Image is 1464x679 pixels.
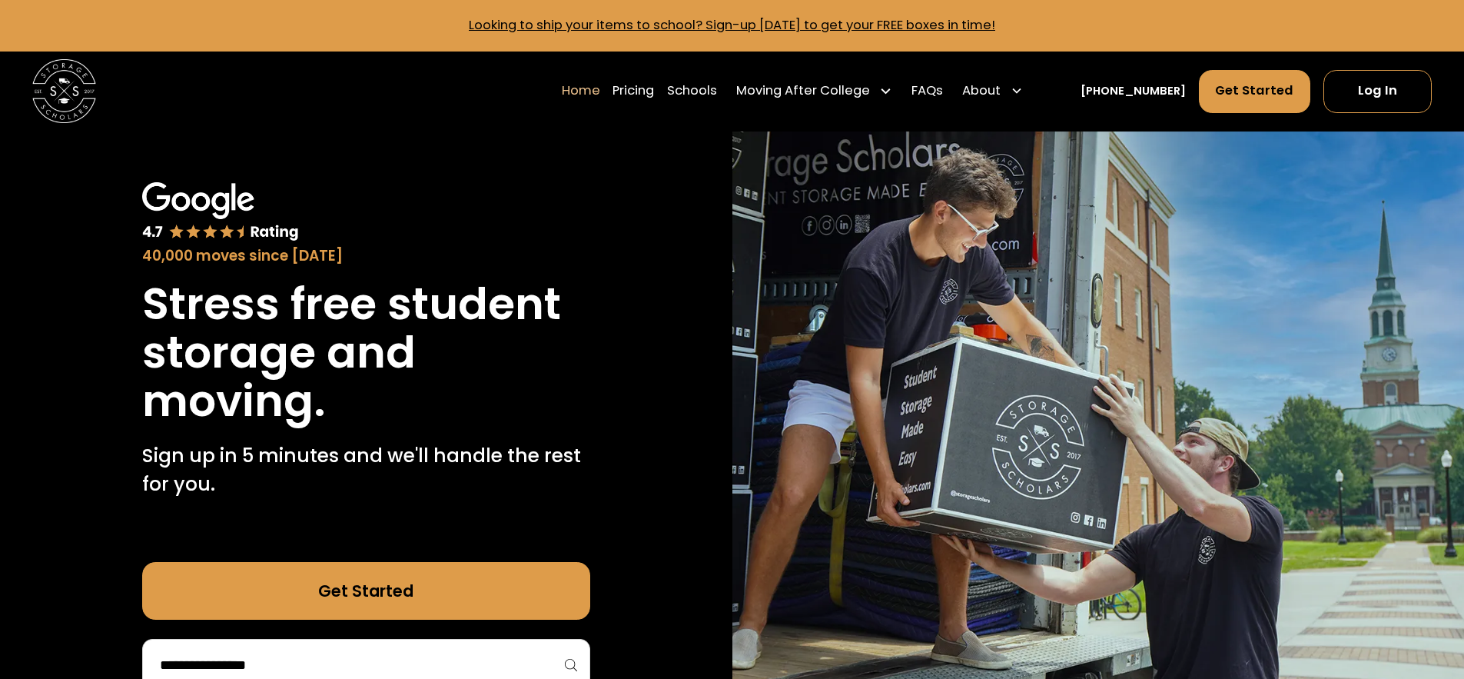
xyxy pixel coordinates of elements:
[1323,70,1432,113] a: Log In
[32,59,96,123] a: home
[1199,70,1311,113] a: Get Started
[142,245,590,267] div: 40,000 moves since [DATE]
[612,68,654,113] a: Pricing
[142,562,590,620] a: Get Started
[911,68,943,113] a: FAQs
[667,68,717,113] a: Schools
[562,68,600,113] a: Home
[142,441,590,499] p: Sign up in 5 minutes and we'll handle the rest for you.
[142,280,590,425] h1: Stress free student storage and moving.
[469,16,995,34] a: Looking to ship your items to school? Sign-up [DATE] to get your FREE boxes in time!
[956,68,1030,113] div: About
[730,68,899,113] div: Moving After College
[32,59,96,123] img: Storage Scholars main logo
[736,82,870,101] div: Moving After College
[1081,83,1186,100] a: [PHONE_NUMBER]
[142,182,299,242] img: Google 4.7 star rating
[962,82,1001,101] div: About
